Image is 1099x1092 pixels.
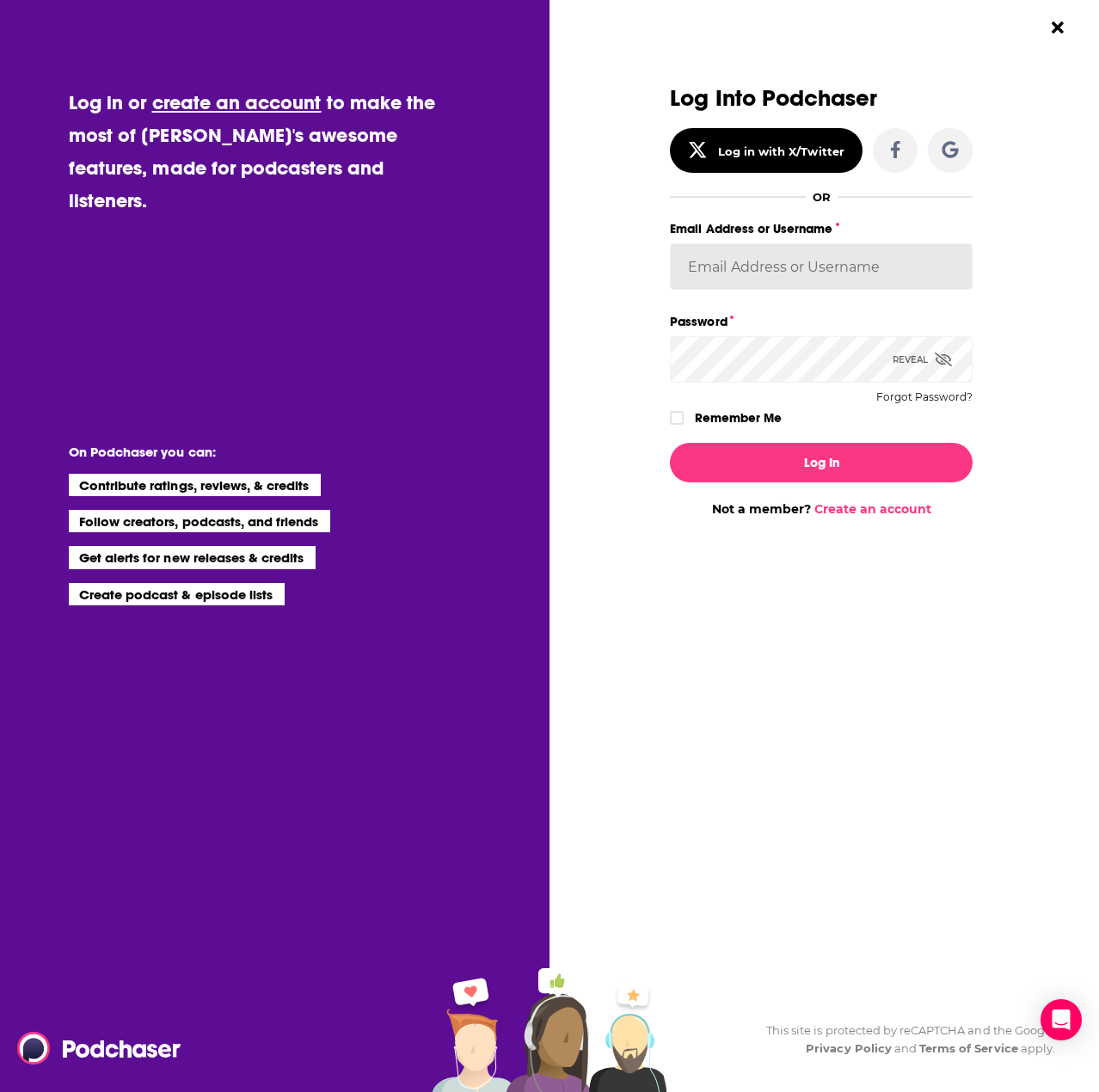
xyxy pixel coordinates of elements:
a: Privacy Policy [806,1041,892,1055]
button: Close Button [1041,11,1074,44]
button: Log In [670,443,973,482]
button: Log in with X/Twitter [670,128,863,173]
a: create an account [152,90,322,114]
li: Create podcast & episode lists [69,583,285,605]
div: Open Intercom Messenger [1041,999,1082,1040]
div: OR [813,190,831,204]
a: Terms of Service [919,1041,1018,1055]
li: Contribute ratings, reviews, & credits [69,474,322,496]
div: This site is protected by reCAPTCHA and the Google and apply. [752,1021,1055,1058]
input: Email Address or Username [670,243,973,290]
img: Podchaser - Follow, Share and Rate Podcasts [17,1032,182,1064]
a: Podchaser - Follow, Share and Rate Podcasts [17,1032,169,1064]
label: Remember Me [695,407,782,429]
button: Forgot Password? [876,391,973,403]
div: Log in with X/Twitter [718,144,844,158]
div: Not a member? [670,501,973,517]
li: On Podchaser you can: [69,444,413,460]
li: Get alerts for new releases & credits [69,546,316,568]
label: Password [670,310,973,333]
label: Email Address or Username [670,218,973,240]
div: Reveal [893,336,952,383]
li: Follow creators, podcasts, and friends [69,510,331,532]
a: Create an account [814,501,931,517]
h3: Log Into Podchaser [670,86,973,111]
